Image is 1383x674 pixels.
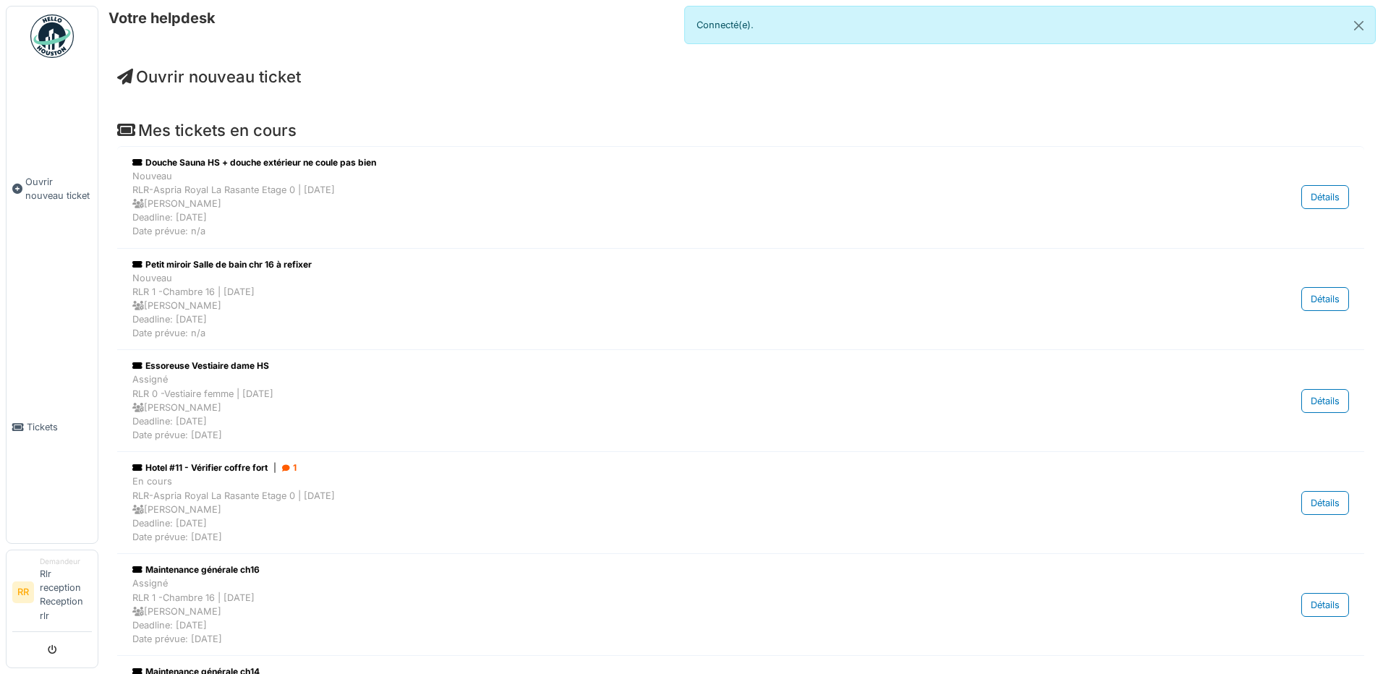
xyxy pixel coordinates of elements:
h4: Mes tickets en cours [117,121,1364,140]
div: En cours RLR-Aspria Royal La Rasante Etage 0 | [DATE] [PERSON_NAME] Deadline: [DATE] Date prévue:... [132,474,1172,544]
img: Badge_color-CXgf-gQk.svg [30,14,74,58]
div: Assigné RLR 0 -Vestiaire femme | [DATE] [PERSON_NAME] Deadline: [DATE] Date prévue: [DATE] [132,372,1172,442]
div: Hotel #11 - Vérifier coffre fort [132,461,1172,474]
div: Détails [1301,287,1349,311]
div: Détails [1301,185,1349,209]
span: Tickets [27,420,92,434]
div: Maintenance générale ch16 [132,563,1172,576]
div: Détails [1301,593,1349,617]
a: Ouvrir nouveau ticket [117,67,301,86]
div: Détails [1301,491,1349,515]
div: Essoreuse Vestiaire dame HS [132,359,1172,372]
div: Connecté(e). [684,6,1376,44]
button: Close [1342,7,1375,45]
a: Douche Sauna HS + douche extérieur ne coule pas bien NouveauRLR-Aspria Royal La Rasante Etage 0 |... [129,153,1353,242]
div: Douche Sauna HS + douche extérieur ne coule pas bien [132,156,1172,169]
li: RR [12,581,34,603]
div: Demandeur [40,556,92,567]
span: | [273,461,276,474]
div: Nouveau RLR-Aspria Royal La Rasante Etage 0 | [DATE] [PERSON_NAME] Deadline: [DATE] Date prévue: n/a [132,169,1172,239]
a: Ouvrir nouveau ticket [7,66,98,311]
a: Petit miroir Salle de bain chr 16 à refixer NouveauRLR 1 -Chambre 16 | [DATE] [PERSON_NAME]Deadli... [129,255,1353,344]
div: Assigné RLR 1 -Chambre 16 | [DATE] [PERSON_NAME] Deadline: [DATE] Date prévue: [DATE] [132,576,1172,646]
div: Nouveau RLR 1 -Chambre 16 | [DATE] [PERSON_NAME] Deadline: [DATE] Date prévue: n/a [132,271,1172,341]
span: Ouvrir nouveau ticket [25,175,92,202]
li: Rlr reception Reception rlr [40,556,92,628]
a: Essoreuse Vestiaire dame HS AssignéRLR 0 -Vestiaire femme | [DATE] [PERSON_NAME]Deadline: [DATE]D... [129,356,1353,445]
div: 1 [282,461,297,474]
a: Hotel #11 - Vérifier coffre fort| 1 En coursRLR-Aspria Royal La Rasante Etage 0 | [DATE] [PERSON_... [129,458,1353,547]
a: Maintenance générale ch16 AssignéRLR 1 -Chambre 16 | [DATE] [PERSON_NAME]Deadline: [DATE]Date pré... [129,560,1353,649]
div: Détails [1301,389,1349,413]
h6: Votre helpdesk [108,9,216,27]
a: Tickets [7,311,98,542]
div: Petit miroir Salle de bain chr 16 à refixer [132,258,1172,271]
a: RR DemandeurRlr reception Reception rlr [12,556,92,632]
